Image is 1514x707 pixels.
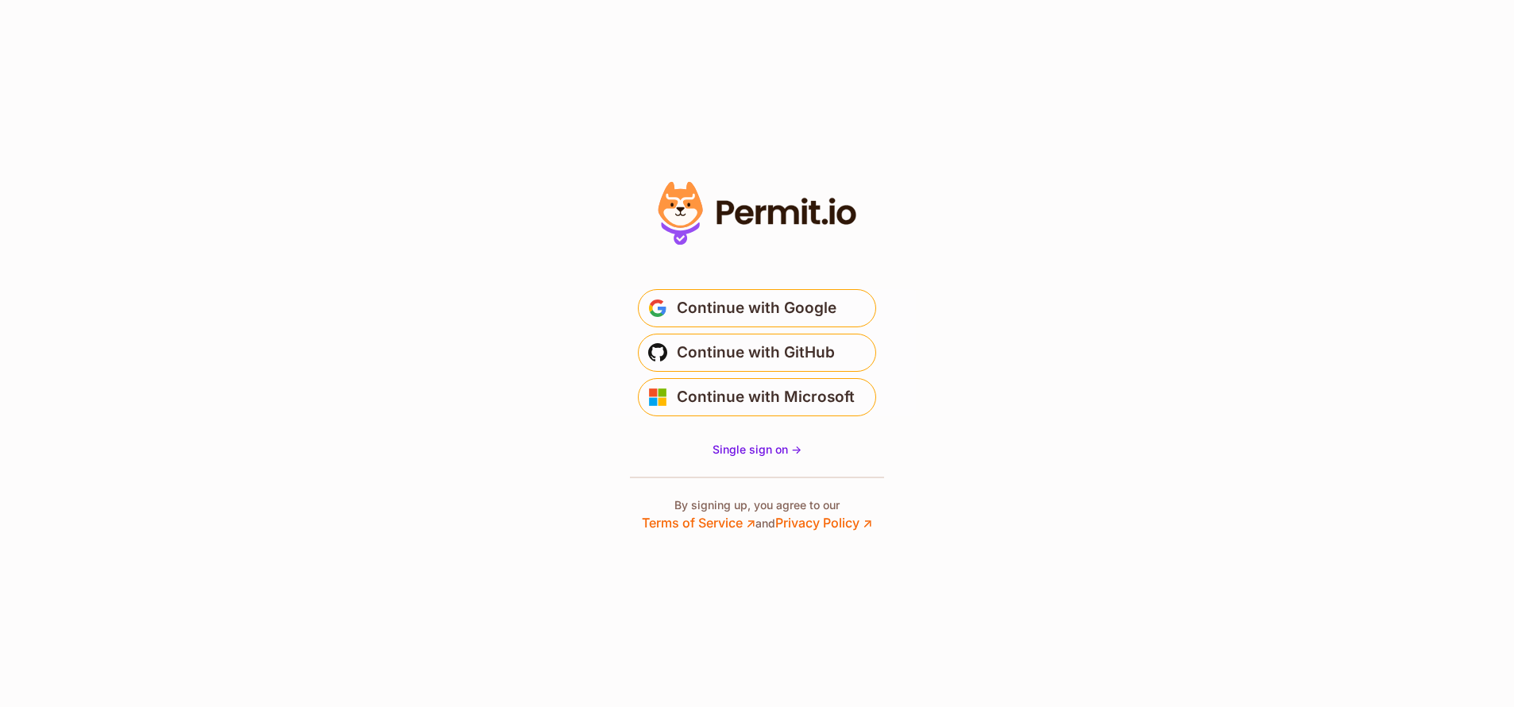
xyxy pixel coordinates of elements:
p: By signing up, you agree to our and [642,497,872,532]
a: Single sign on -> [713,442,801,458]
span: Continue with GitHub [677,340,835,365]
a: Terms of Service ↗ [642,515,755,531]
span: Single sign on -> [713,442,801,456]
button: Continue with GitHub [638,334,876,372]
span: Continue with Google [677,296,836,321]
button: Continue with Microsoft [638,378,876,416]
button: Continue with Google [638,289,876,327]
a: Privacy Policy ↗ [775,515,872,531]
span: Continue with Microsoft [677,384,855,410]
